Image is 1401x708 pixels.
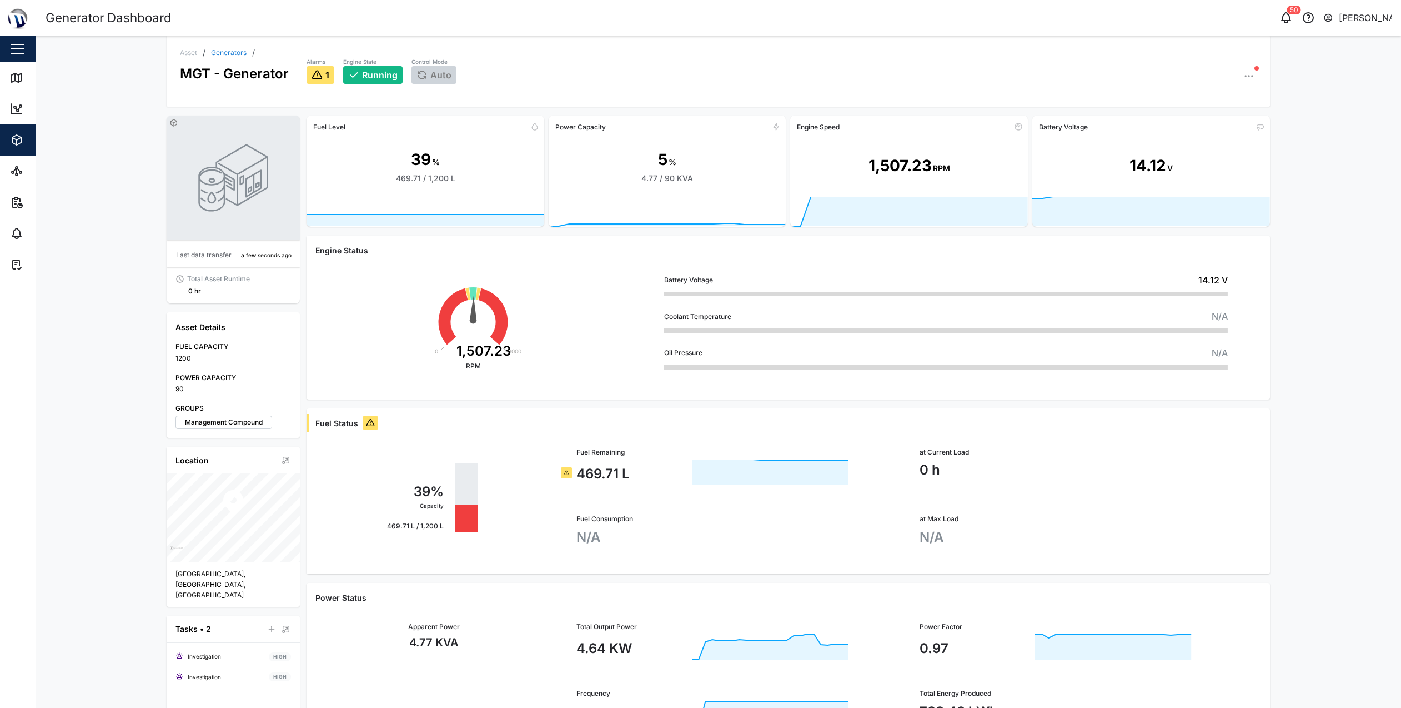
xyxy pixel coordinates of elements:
[658,148,667,172] div: 5
[576,447,893,458] div: Fuel Remaining
[868,154,932,178] div: 1,507.23
[414,502,444,511] div: Capacity
[175,650,291,664] a: InvestigationHIGH
[414,481,444,502] div: 39%
[313,123,345,131] div: Fuel Level
[641,172,693,185] div: 4.77 / 90 KVA
[273,673,287,681] span: HIGH
[203,49,205,57] div: /
[211,49,247,56] a: Generators
[664,275,713,286] div: Battery Voltage
[180,57,289,84] div: MGT - Generator
[1212,310,1228,323] div: N/A
[920,689,1236,699] div: Total Energy Produced
[175,403,291,414] div: GROUPS
[456,341,490,361] div: 1,507.23
[220,488,247,518] div: Map marker
[797,123,840,131] div: Engine Speed
[576,689,893,699] div: Frequency
[29,134,63,146] div: Assets
[435,348,438,355] text: 0
[315,417,1261,430] div: Fuel Status
[664,312,731,322] div: Coolant Temperature
[29,72,54,84] div: Map
[180,49,197,56] div: Asset
[411,58,456,67] div: Control Mode
[576,527,687,547] div: N/A
[920,460,1236,480] div: 0 h
[175,455,209,467] div: Location
[198,142,269,213] img: GENSET photo
[1198,273,1228,287] div: 14.12 V
[1287,6,1301,14] div: 50
[387,521,444,532] div: 469.71 L / 1,200 L
[175,353,291,364] div: 1200
[1212,346,1228,360] div: N/A
[1129,154,1166,178] div: 14.12
[576,622,893,632] div: Total Output Power
[175,342,291,352] div: FUEL CAPACITY
[241,251,292,260] div: a few seconds ago
[411,148,431,172] div: 39
[933,162,950,174] div: RPM
[1167,162,1173,174] div: V
[456,361,490,372] div: RPM
[1039,123,1088,131] div: Battery Voltage
[315,245,1261,257] div: Engine Status
[408,622,460,632] div: Apparent Power
[167,473,300,562] canvas: Map
[343,58,403,67] div: Engine State
[170,546,183,559] a: Mapbox logo
[187,274,250,285] div: Total Asset Runtime
[409,634,459,651] div: 4.77 KVA
[315,592,1261,604] div: Power Status
[555,123,606,131] div: Power Capacity
[1323,10,1392,26] button: [PERSON_NAME]
[576,463,687,484] div: 469.71 L
[430,70,451,80] span: Auto
[664,348,702,358] div: Oil Pressure
[920,622,1236,632] div: Power Factor
[29,227,63,240] div: Alarms
[920,514,1236,525] div: at Max Load
[6,6,30,30] img: Main Logo
[307,58,334,84] a: Alarms1
[920,447,1236,458] div: at Current Load
[29,258,59,271] div: Tasks
[176,250,232,261] div: Last data transfer
[175,373,291,383] div: POWER CAPACITY
[920,638,1031,659] div: 0.97
[362,70,398,80] span: Running
[188,652,221,661] div: Investigation
[325,70,329,80] span: 1
[46,8,172,28] div: Generator Dashboard
[175,384,291,395] div: 90
[29,103,79,115] div: Dashboard
[188,673,221,682] div: Investigation
[175,670,291,684] a: InvestigationHIGH
[252,49,255,57] div: /
[432,156,440,168] div: %
[175,623,211,635] div: Tasks • 2
[307,58,334,67] div: Alarms
[188,286,201,297] div: 0 hr
[175,569,291,600] div: [GEOGRAPHIC_DATA], [GEOGRAPHIC_DATA], [GEOGRAPHIC_DATA]
[29,196,67,208] div: Reports
[175,321,291,333] div: Asset Details
[920,527,1236,547] div: N/A
[508,348,521,355] text: 3000
[175,416,272,429] label: Management Compound
[396,172,455,185] div: 469.71 / 1,200 L
[273,653,287,661] span: HIGH
[1339,11,1392,25] div: [PERSON_NAME]
[576,514,893,525] div: Fuel Consumption
[576,638,687,659] div: 4.64 KW
[29,165,56,177] div: Sites
[669,156,676,168] div: %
